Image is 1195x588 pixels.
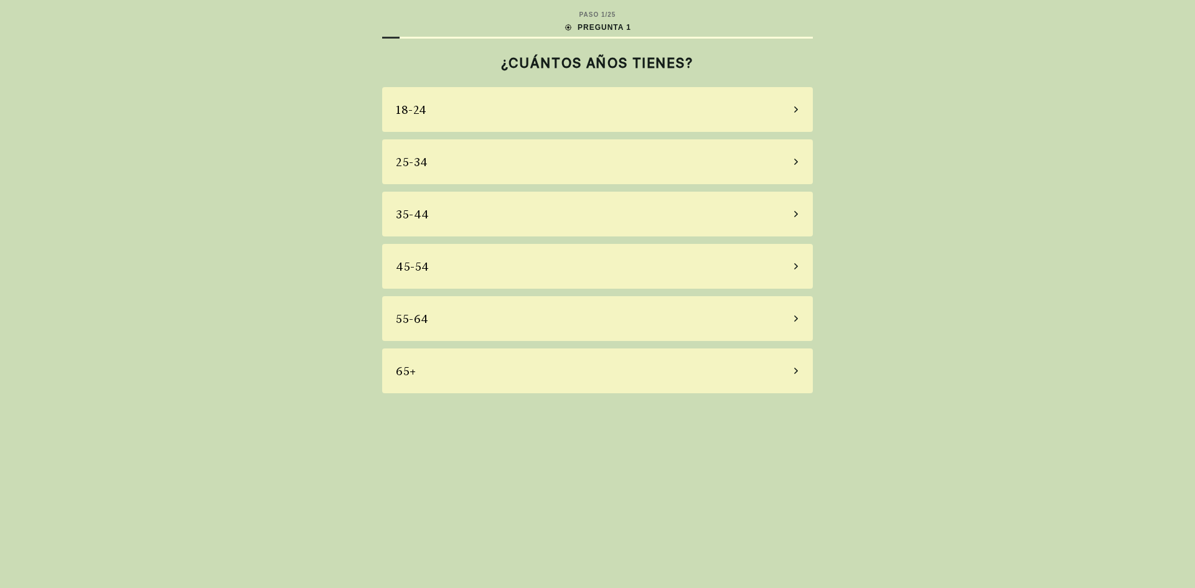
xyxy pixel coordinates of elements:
div: 45-54 [396,258,429,275]
div: 65+ [396,363,416,380]
div: 25-34 [396,154,428,170]
div: PASO 1 / 25 [579,10,616,19]
div: 35-44 [396,206,429,223]
div: PREGUNTA 1 [564,22,631,33]
div: 55-64 [396,310,429,327]
h2: ¿CUÁNTOS AÑOS TIENES? [382,55,813,71]
div: 18-24 [396,101,427,118]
